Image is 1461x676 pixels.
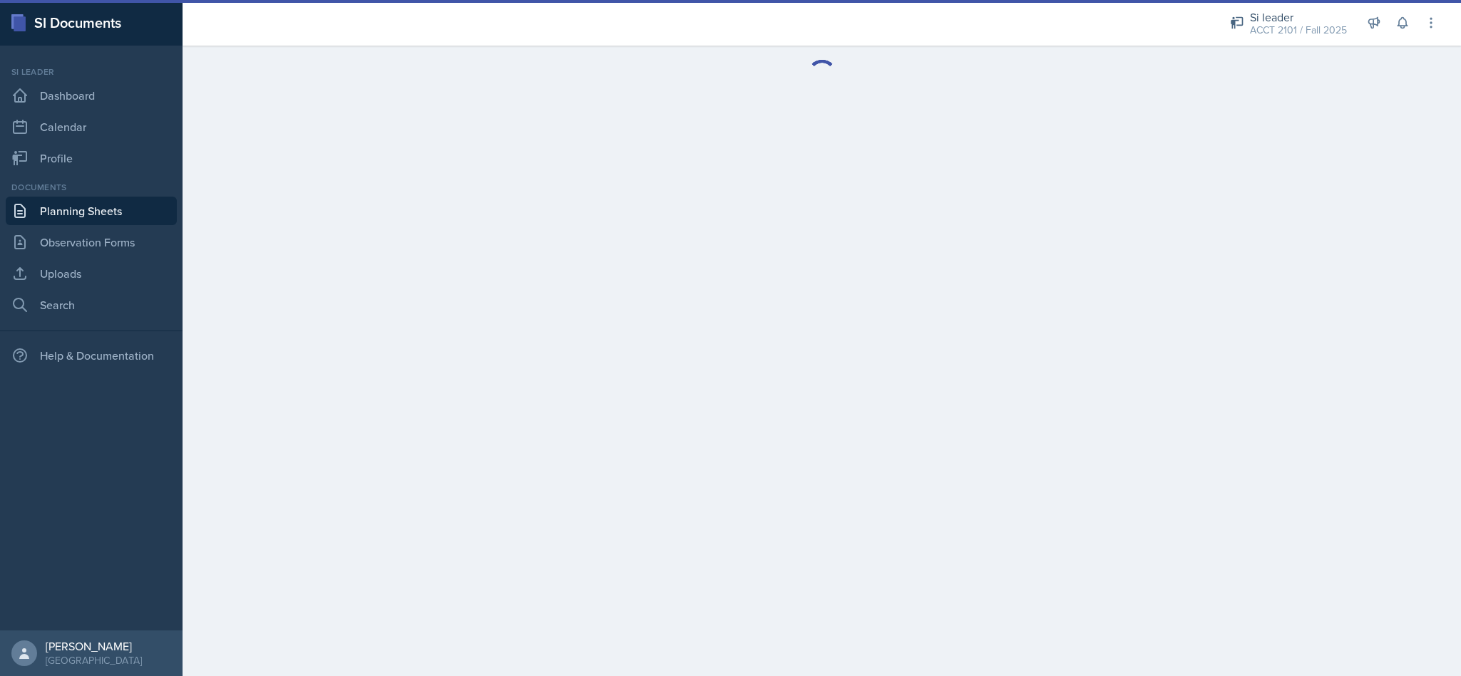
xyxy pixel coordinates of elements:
[1250,23,1347,38] div: ACCT 2101 / Fall 2025
[6,81,177,110] a: Dashboard
[6,144,177,172] a: Profile
[6,259,177,288] a: Uploads
[6,113,177,141] a: Calendar
[6,197,177,225] a: Planning Sheets
[6,341,177,370] div: Help & Documentation
[46,653,142,667] div: [GEOGRAPHIC_DATA]
[6,228,177,256] a: Observation Forms
[6,181,177,194] div: Documents
[1250,9,1347,26] div: Si leader
[6,66,177,78] div: Si leader
[46,639,142,653] div: [PERSON_NAME]
[6,291,177,319] a: Search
